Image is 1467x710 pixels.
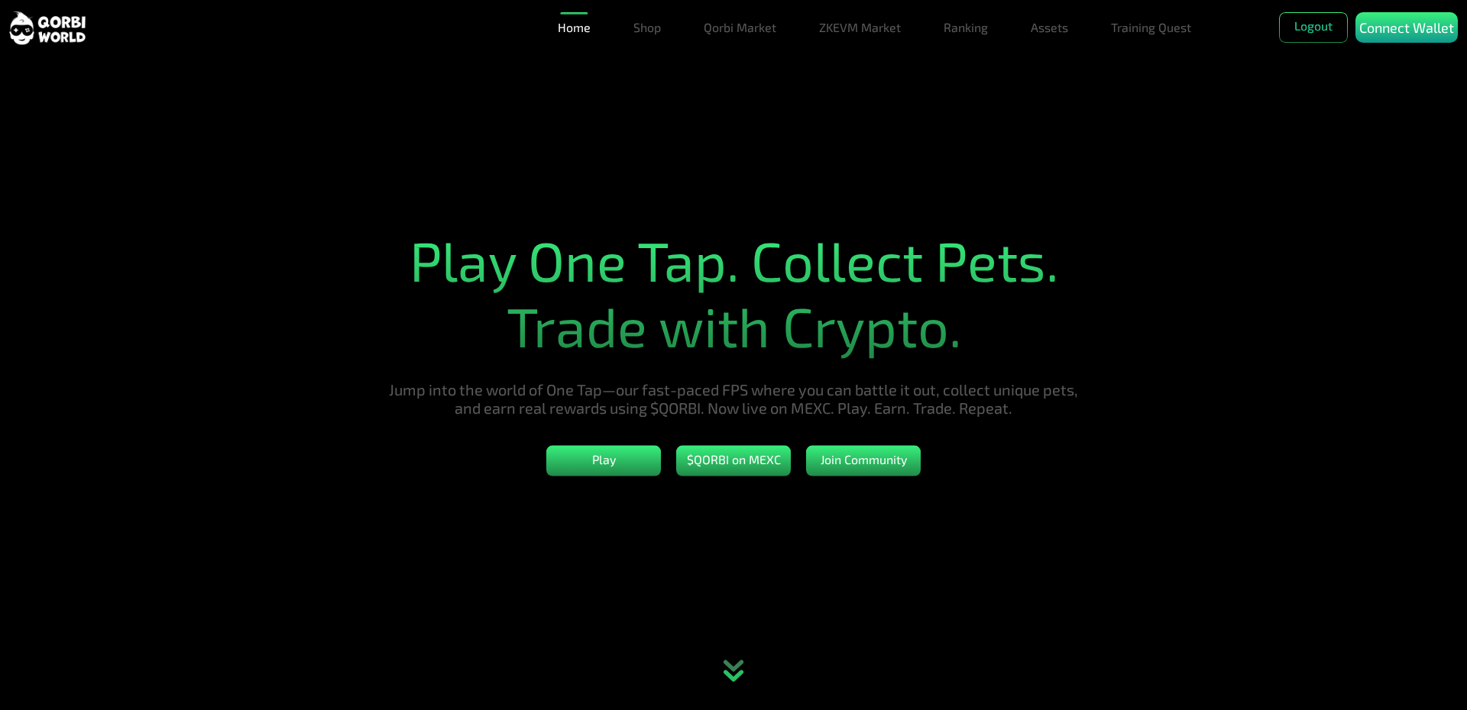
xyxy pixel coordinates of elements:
[698,12,782,43] a: Qorbi Market
[376,379,1091,416] h5: Jump into the world of One Tap—our fast-paced FPS where you can battle it out, collect unique pet...
[627,12,667,43] a: Shop
[552,12,597,43] a: Home
[546,445,661,476] button: Play
[376,227,1091,359] h1: Play One Tap. Collect Pets. Trade with Crypto.
[1279,12,1348,43] button: Logout
[1025,12,1074,43] a: Assets
[1359,18,1454,38] p: Connect Wallet
[1105,12,1197,43] a: Training Quest
[700,641,767,710] div: animation
[9,10,86,46] img: sticky brand-logo
[676,445,791,476] button: $QORBI on MEXC
[938,12,994,43] a: Ranking
[813,12,907,43] a: ZKEVM Market
[806,445,921,476] button: Join Community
